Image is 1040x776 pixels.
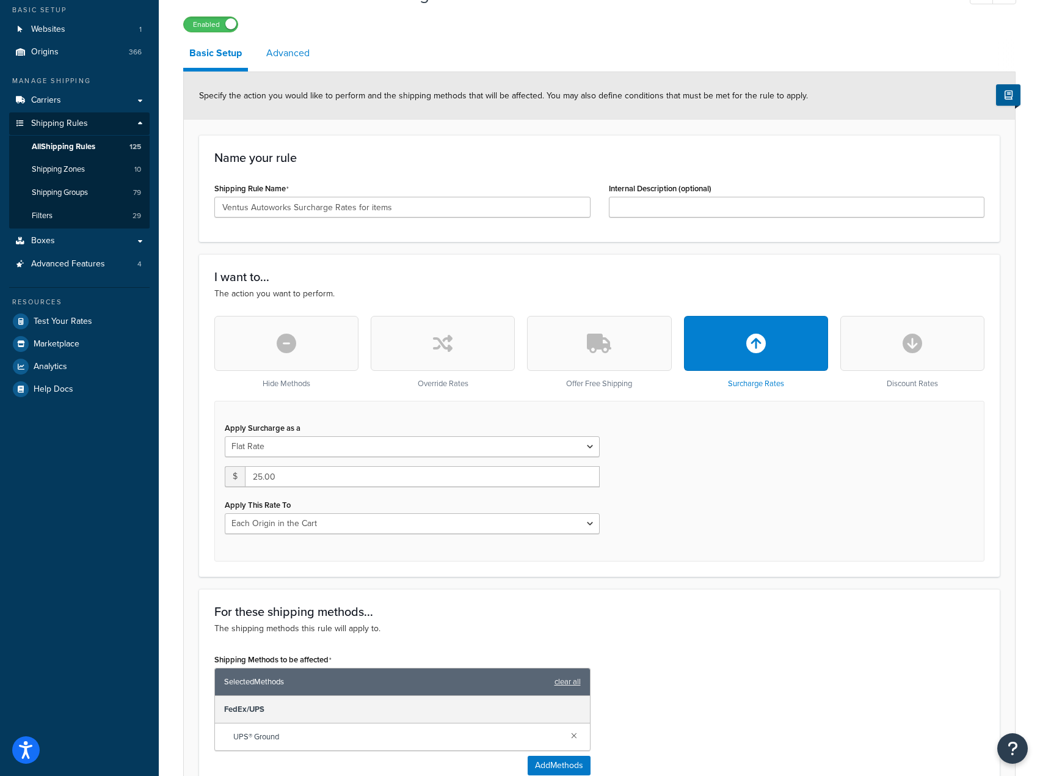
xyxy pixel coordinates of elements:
[9,18,150,41] a: Websites1
[225,423,300,433] label: Apply Surcharge as a
[9,18,150,41] li: Websites
[9,41,150,64] li: Origins
[215,696,590,723] div: FedEx/UPS
[34,339,79,350] span: Marketplace
[34,362,67,372] span: Analytics
[9,356,150,378] a: Analytics
[214,622,984,635] p: The shipping methods this rule will apply to.
[139,24,142,35] span: 1
[31,47,59,57] span: Origins
[9,5,150,15] div: Basic Setup
[555,673,581,690] a: clear all
[233,728,561,745] span: UPS® Ground
[840,316,984,389] div: Discount Rates
[34,384,73,395] span: Help Docs
[214,316,358,389] div: Hide Methods
[214,184,289,194] label: Shipping Rule Name
[31,119,88,129] span: Shipping Rules
[9,205,150,227] a: Filters29
[31,236,55,246] span: Boxes
[528,756,591,775] button: AddMethods
[371,316,515,389] div: Override Rates
[9,253,150,276] li: Advanced Features
[32,211,53,221] span: Filters
[199,89,808,102] span: Specify the action you would like to perform and the shipping methods that will be affected. You ...
[214,655,332,665] label: Shipping Methods to be affected
[9,310,150,332] a: Test Your Rates
[34,317,92,327] span: Test Your Rates
[9,333,150,355] a: Marketplace
[214,287,984,301] p: The action you want to perform.
[129,142,141,152] span: 125
[32,164,85,175] span: Shipping Zones
[225,466,245,487] span: $
[997,733,1028,764] button: Open Resource Center
[32,188,88,198] span: Shipping Groups
[996,84,1020,106] button: Show Help Docs
[32,142,95,152] span: All Shipping Rules
[31,95,61,106] span: Carriers
[9,158,150,181] a: Shipping Zones10
[225,500,291,510] label: Apply This Rate To
[9,181,150,204] a: Shipping Groups79
[527,316,671,389] div: Offer Free Shipping
[9,112,150,135] a: Shipping Rules
[133,211,141,221] span: 29
[684,316,828,389] div: Surcharge Rates
[214,151,984,164] h3: Name your rule
[9,378,150,400] a: Help Docs
[184,17,238,32] label: Enabled
[137,259,142,269] span: 4
[9,41,150,64] a: Origins366
[9,205,150,227] li: Filters
[129,47,142,57] span: 366
[9,181,150,204] li: Shipping Groups
[31,259,105,269] span: Advanced Features
[9,136,150,158] a: AllShipping Rules125
[134,164,141,175] span: 10
[260,38,316,68] a: Advanced
[9,112,150,229] li: Shipping Rules
[9,297,150,307] div: Resources
[31,24,65,35] span: Websites
[133,188,141,198] span: 79
[183,38,248,71] a: Basic Setup
[224,673,548,690] span: Selected Methods
[609,184,711,193] label: Internal Description (optional)
[214,605,984,618] h3: For these shipping methods...
[9,89,150,112] a: Carriers
[9,76,150,86] div: Manage Shipping
[9,253,150,276] a: Advanced Features4
[214,270,984,284] h3: I want to...
[9,158,150,181] li: Shipping Zones
[9,230,150,252] a: Boxes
